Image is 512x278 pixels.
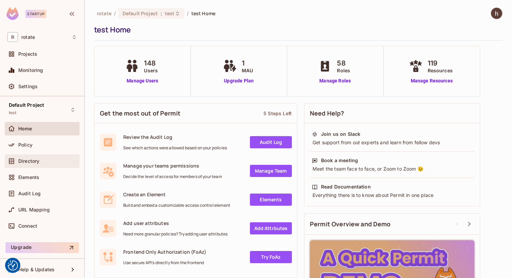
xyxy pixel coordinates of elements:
[8,260,18,271] img: Revisit consent button
[5,242,79,253] button: Upgrade
[428,58,453,68] span: 119
[18,223,37,229] span: Connect
[312,192,472,199] div: Everything there is to know about Permit in one place
[100,109,180,118] span: Get the most out of Permit
[123,145,227,151] span: See which actions were allowed based on your policies
[187,10,189,17] li: /
[337,58,350,68] span: 58
[337,67,350,74] span: Roles
[18,267,55,272] span: Help & Updates
[6,7,19,20] img: SReyMgAAAABJRU5ErkJggg==
[221,77,256,84] a: Upgrade Plan
[18,175,39,180] span: Elements
[407,77,456,84] a: Manage Resources
[25,10,46,18] div: Startup
[250,194,292,206] a: Elements
[312,166,472,172] div: Meet the team face to face, or Zoom to Zoom 😉
[123,191,230,198] span: Create an Element
[123,10,158,17] span: Default Project
[18,84,38,89] span: Settings
[123,162,222,169] span: Manage your teams permissions
[123,260,206,266] span: Use secure API's directly from the frontend
[242,58,253,68] span: 1
[18,51,37,57] span: Projects
[21,34,35,40] span: Workspace: rotate
[321,183,371,190] div: Read Documentation
[263,110,292,117] div: 5 Steps Left
[7,32,18,42] span: R
[165,10,175,17] span: test
[123,174,222,179] span: Decide the level of access for members of your team
[94,25,499,35] div: test Home
[310,220,391,228] span: Permit Overview and Demo
[18,158,39,164] span: Directory
[242,67,253,74] span: MAU
[250,222,292,234] a: Add Attrbutes
[124,77,161,84] a: Manage Users
[191,10,215,17] span: test Home
[114,10,116,17] li: /
[250,136,292,148] a: Audit Log
[123,134,227,140] span: Review the Audit Log
[321,131,360,137] div: Join us on Slack
[144,67,158,74] span: Users
[250,251,292,263] a: Try FoAz
[9,102,44,108] span: Default Project
[123,231,228,237] span: Need more granular policies? Try adding user attributes
[18,142,33,148] span: Policy
[97,10,111,17] span: the active workspace
[18,191,41,196] span: Audit Log
[321,157,358,164] div: Book a meeting
[310,109,344,118] span: Need Help?
[144,58,158,68] span: 148
[250,165,292,177] a: Manage Team
[428,67,453,74] span: Resources
[123,203,230,208] span: Build and embed a customizable access control element
[18,126,32,131] span: Home
[317,77,354,84] a: Manage Roles
[123,249,206,255] span: Frontend Only Authorization (FoAz)
[312,139,472,146] div: Get support from out experts and learn from fellow devs
[18,68,43,73] span: Monitoring
[491,8,502,19] img: hans
[8,260,18,271] button: Consent Preferences
[18,207,50,212] span: URL Mapping
[123,220,228,226] span: Add user attributes
[160,11,163,16] span: :
[9,110,17,116] span: test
